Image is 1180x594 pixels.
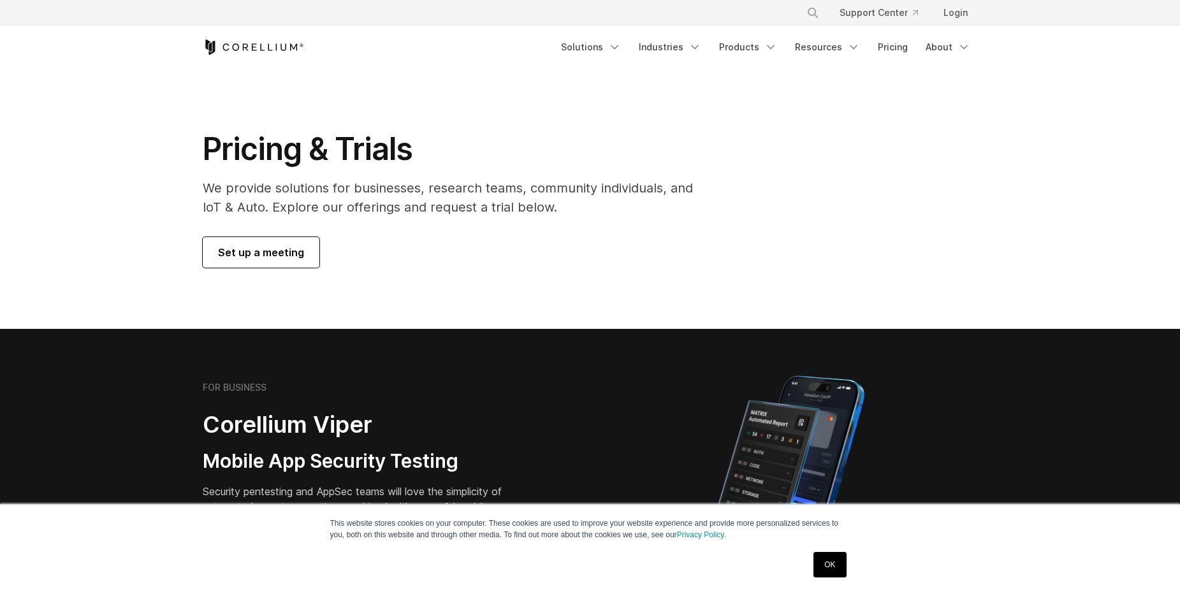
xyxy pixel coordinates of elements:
a: Products [711,36,785,59]
h6: FOR BUSINESS [203,382,266,393]
a: Industries [631,36,709,59]
a: Solutions [553,36,629,59]
p: This website stores cookies on your computer. These cookies are used to improve your website expe... [330,518,850,540]
p: We provide solutions for businesses, research teams, community individuals, and IoT & Auto. Explo... [203,178,711,217]
a: Support Center [829,1,928,24]
button: Search [801,1,824,24]
h1: Pricing & Trials [203,130,711,168]
a: Resources [787,36,868,59]
img: Corellium MATRIX automated report on iPhone showing app vulnerability test results across securit... [694,370,886,593]
div: Navigation Menu [553,36,978,59]
a: Login [933,1,978,24]
a: Set up a meeting [203,237,319,268]
a: Pricing [870,36,915,59]
a: About [918,36,978,59]
span: Set up a meeting [218,245,304,260]
a: Privacy Policy. [677,530,726,539]
div: Navigation Menu [791,1,978,24]
p: Security pentesting and AppSec teams will love the simplicity of automated report generation comb... [203,484,529,530]
a: OK [813,552,846,577]
a: Corellium Home [203,40,304,55]
h2: Corellium Viper [203,410,529,439]
h3: Mobile App Security Testing [203,449,529,474]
